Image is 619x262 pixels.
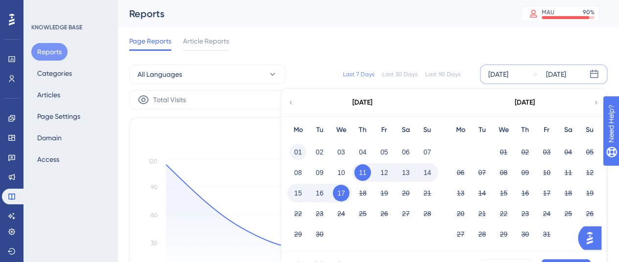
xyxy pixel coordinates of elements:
[546,68,566,80] div: [DATE]
[452,185,469,201] button: 13
[290,185,306,201] button: 15
[560,205,576,222] button: 25
[560,144,576,160] button: 04
[311,164,328,181] button: 09
[23,2,61,14] span: Need Help?
[517,185,533,201] button: 16
[425,70,460,78] div: Last 90 Days
[416,124,438,136] div: Su
[560,185,576,201] button: 18
[495,205,512,222] button: 22
[538,144,555,160] button: 03
[31,23,82,31] div: KNOWLEDGE BASE
[419,164,436,181] button: 14
[474,164,490,181] button: 07
[495,144,512,160] button: 01
[31,108,86,125] button: Page Settings
[419,205,436,222] button: 28
[330,124,352,136] div: We
[290,205,306,222] button: 22
[149,158,158,165] tspan: 120
[419,185,436,201] button: 21
[583,8,595,16] div: 90 %
[333,205,349,222] button: 24
[138,68,182,80] span: All Languages
[311,226,328,242] button: 30
[311,205,328,222] button: 23
[495,185,512,201] button: 15
[581,205,598,222] button: 26
[397,164,414,181] button: 13
[471,124,493,136] div: Tu
[517,144,533,160] button: 02
[309,124,330,136] div: Tu
[376,185,392,201] button: 19
[515,97,535,109] div: [DATE]
[354,205,371,222] button: 25
[397,144,414,160] button: 06
[183,35,229,47] span: Article Reports
[352,124,373,136] div: Th
[31,65,78,82] button: Categories
[395,124,416,136] div: Sa
[581,144,598,160] button: 05
[151,240,158,246] tspan: 30
[538,226,555,242] button: 31
[557,124,579,136] div: Sa
[153,94,186,106] span: Total Visits
[474,226,490,242] button: 28
[452,164,469,181] button: 06
[354,164,371,181] button: 11
[493,124,514,136] div: We
[333,185,349,201] button: 17
[354,144,371,160] button: 04
[581,164,598,181] button: 12
[419,144,436,160] button: 07
[290,164,306,181] button: 08
[31,151,65,168] button: Access
[376,144,392,160] button: 05
[129,65,286,84] button: All Languages
[542,8,554,16] div: MAU
[343,70,374,78] div: Last 7 Days
[578,223,607,253] iframe: UserGuiding AI Assistant Launcher
[31,129,68,147] button: Domain
[536,124,557,136] div: Fr
[151,184,158,191] tspan: 90
[290,226,306,242] button: 29
[517,164,533,181] button: 09
[129,7,497,21] div: Reports
[31,86,66,104] button: Articles
[373,124,395,136] div: Fr
[151,212,158,218] tspan: 60
[31,43,68,61] button: Reports
[397,205,414,222] button: 27
[287,124,309,136] div: Mo
[333,144,349,160] button: 03
[488,68,508,80] div: [DATE]
[452,205,469,222] button: 20
[450,124,471,136] div: Mo
[354,185,371,201] button: 18
[517,205,533,222] button: 23
[290,144,306,160] button: 01
[333,164,349,181] button: 10
[474,185,490,201] button: 14
[560,164,576,181] button: 11
[311,144,328,160] button: 02
[129,35,171,47] span: Page Reports
[376,164,392,181] button: 12
[397,185,414,201] button: 20
[517,226,533,242] button: 30
[538,164,555,181] button: 10
[311,185,328,201] button: 16
[495,164,512,181] button: 08
[382,70,417,78] div: Last 30 Days
[538,185,555,201] button: 17
[581,185,598,201] button: 19
[538,205,555,222] button: 24
[495,226,512,242] button: 29
[376,205,392,222] button: 26
[352,97,372,109] div: [DATE]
